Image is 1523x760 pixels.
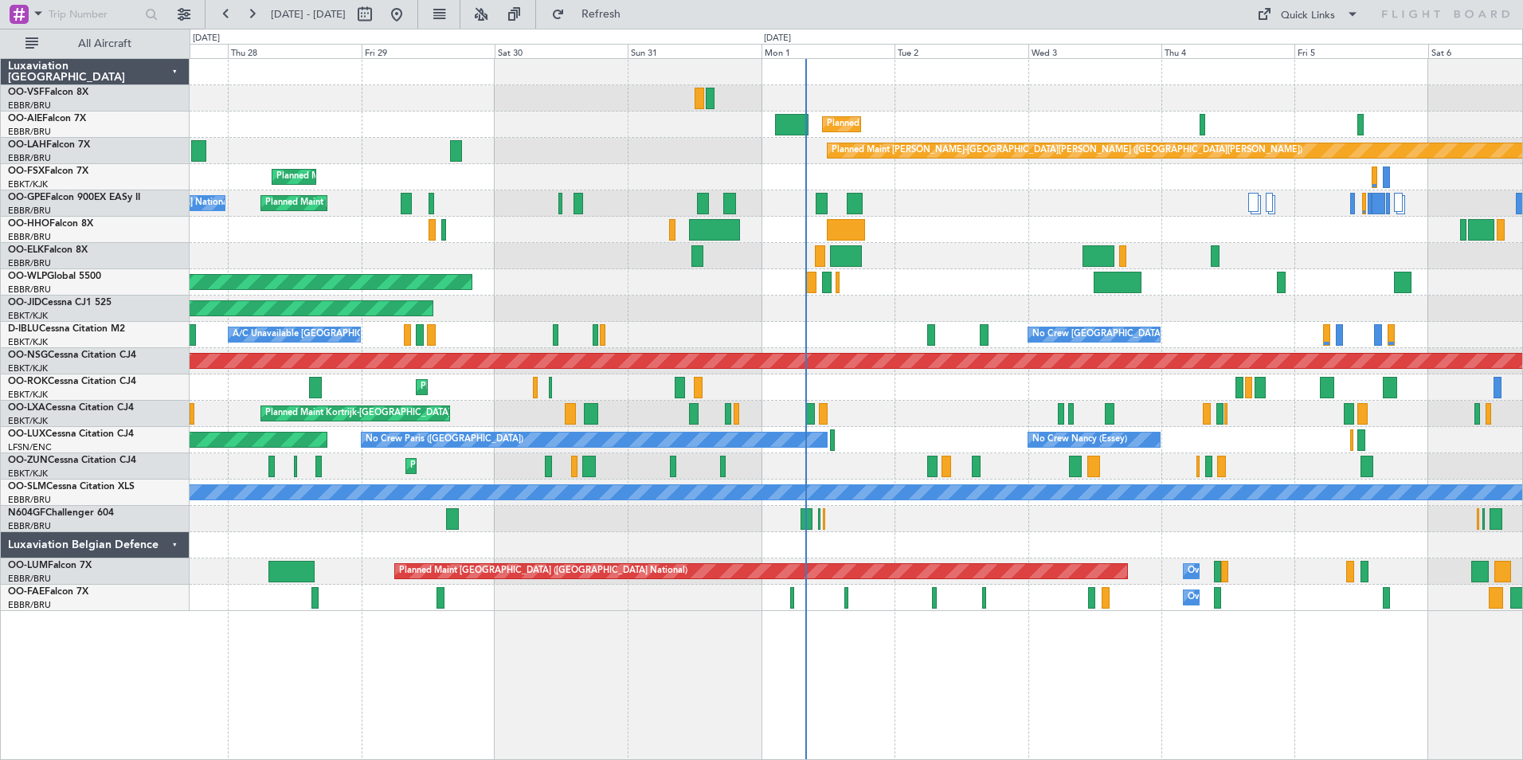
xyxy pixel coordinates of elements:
a: OO-LUMFalcon 7X [8,561,92,570]
span: OO-LAH [8,140,46,150]
a: EBBR/BRU [8,126,51,138]
a: EBBR/BRU [8,257,51,269]
div: Mon 1 [761,44,895,58]
a: OO-GPEFalcon 900EX EASy II [8,193,140,202]
div: Sat 30 [495,44,628,58]
a: EBBR/BRU [8,284,51,296]
a: EBKT/KJK [8,362,48,374]
span: OO-SLM [8,482,46,492]
span: OO-ELK [8,245,44,255]
a: OO-WLPGlobal 5500 [8,272,101,281]
a: OO-NSGCessna Citation CJ4 [8,351,136,360]
div: No Crew [GEOGRAPHIC_DATA] ([GEOGRAPHIC_DATA] National) [1032,323,1299,347]
div: [DATE] [764,32,791,45]
span: OO-FSX [8,166,45,176]
a: EBKT/KJK [8,336,48,348]
button: Refresh [544,2,640,27]
button: All Aircraft [18,31,173,57]
a: EBBR/BRU [8,494,51,506]
div: Wed 3 [1028,44,1161,58]
a: OO-VSFFalcon 8X [8,88,88,97]
div: No Crew Nancy (Essey) [1032,428,1127,452]
a: OO-JIDCessna CJ1 525 [8,298,112,308]
a: OO-LUXCessna Citation CJ4 [8,429,134,439]
div: [DATE] [193,32,220,45]
a: EBBR/BRU [8,231,51,243]
a: N604GFChallenger 604 [8,508,114,518]
a: LFSN/ENC [8,441,52,453]
a: EBBR/BRU [8,573,51,585]
div: Owner Melsbroek Air Base [1188,586,1296,609]
a: EBKT/KJK [8,415,48,427]
a: OO-FAEFalcon 7X [8,587,88,597]
a: EBKT/KJK [8,310,48,322]
div: Planned Maint [GEOGRAPHIC_DATA] ([GEOGRAPHIC_DATA] National) [399,559,687,583]
div: Tue 2 [895,44,1028,58]
a: OO-HHOFalcon 8X [8,219,93,229]
span: OO-WLP [8,272,47,281]
a: EBKT/KJK [8,468,48,480]
div: A/C Unavailable [GEOGRAPHIC_DATA]-[GEOGRAPHIC_DATA] [233,323,487,347]
span: OO-GPE [8,193,45,202]
span: OO-NSG [8,351,48,360]
span: OO-ROK [8,377,48,386]
span: OO-JID [8,298,41,308]
div: Planned Maint Kortrijk-[GEOGRAPHIC_DATA] [265,402,451,425]
div: Planned Maint Kortrijk-[GEOGRAPHIC_DATA] [421,375,606,399]
a: EBBR/BRU [8,152,51,164]
span: OO-VSF [8,88,45,97]
a: OO-LXACessna Citation CJ4 [8,403,134,413]
a: EBBR/BRU [8,599,51,611]
span: OO-AIE [8,114,42,123]
a: EBKT/KJK [8,178,48,190]
span: OO-LUM [8,561,48,570]
span: OO-FAE [8,587,45,597]
button: Quick Links [1249,2,1367,27]
span: All Aircraft [41,38,168,49]
a: EBBR/BRU [8,205,51,217]
div: Planned Maint Kortrijk-[GEOGRAPHIC_DATA] [276,165,462,189]
div: No Crew Paris ([GEOGRAPHIC_DATA]) [366,428,523,452]
span: OO-ZUN [8,456,48,465]
span: D-IBLU [8,324,39,334]
div: Quick Links [1281,8,1335,24]
div: Owner Melsbroek Air Base [1188,559,1296,583]
span: OO-LUX [8,429,45,439]
a: OO-SLMCessna Citation XLS [8,482,135,492]
a: OO-AIEFalcon 7X [8,114,86,123]
a: EBBR/BRU [8,520,51,532]
a: EBBR/BRU [8,100,51,112]
div: Planned Maint [PERSON_NAME]-[GEOGRAPHIC_DATA][PERSON_NAME] ([GEOGRAPHIC_DATA][PERSON_NAME]) [832,139,1302,163]
div: Fri 5 [1294,44,1427,58]
a: OO-LAHFalcon 7X [8,140,90,150]
div: Planned Maint [GEOGRAPHIC_DATA] ([GEOGRAPHIC_DATA] National) [265,191,554,215]
a: OO-ROKCessna Citation CJ4 [8,377,136,386]
div: Planned Maint [GEOGRAPHIC_DATA] ([GEOGRAPHIC_DATA]) [827,112,1078,136]
a: OO-ELKFalcon 8X [8,245,88,255]
div: Fri 29 [362,44,495,58]
input: Trip Number [49,2,140,26]
div: Thu 28 [228,44,361,58]
div: Sun 31 [628,44,761,58]
a: OO-FSXFalcon 7X [8,166,88,176]
a: EBKT/KJK [8,389,48,401]
span: Refresh [568,9,635,20]
span: [DATE] - [DATE] [271,7,346,22]
span: N604GF [8,508,45,518]
div: Thu 4 [1161,44,1294,58]
span: OO-LXA [8,403,45,413]
a: D-IBLUCessna Citation M2 [8,324,125,334]
span: OO-HHO [8,219,49,229]
a: OO-ZUNCessna Citation CJ4 [8,456,136,465]
div: Planned Maint Kortrijk-[GEOGRAPHIC_DATA] [410,454,596,478]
